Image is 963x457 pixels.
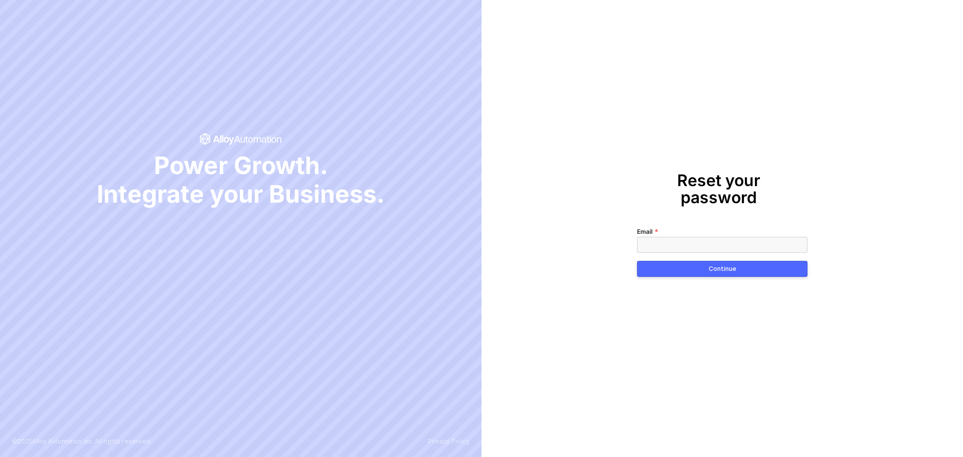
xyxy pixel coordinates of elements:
[12,438,151,445] p: © 2025 Alloy Automation Inc. All rights reserved.
[637,261,808,277] button: Continue
[637,172,800,206] h1: Reset your password
[637,237,808,253] input: Email
[97,151,385,209] span: Power Growth. Integrate your Business.
[709,265,736,273] div: Continue
[200,133,282,145] span: icon-success
[428,438,469,445] a: Privacy Policy
[637,227,659,237] label: Email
